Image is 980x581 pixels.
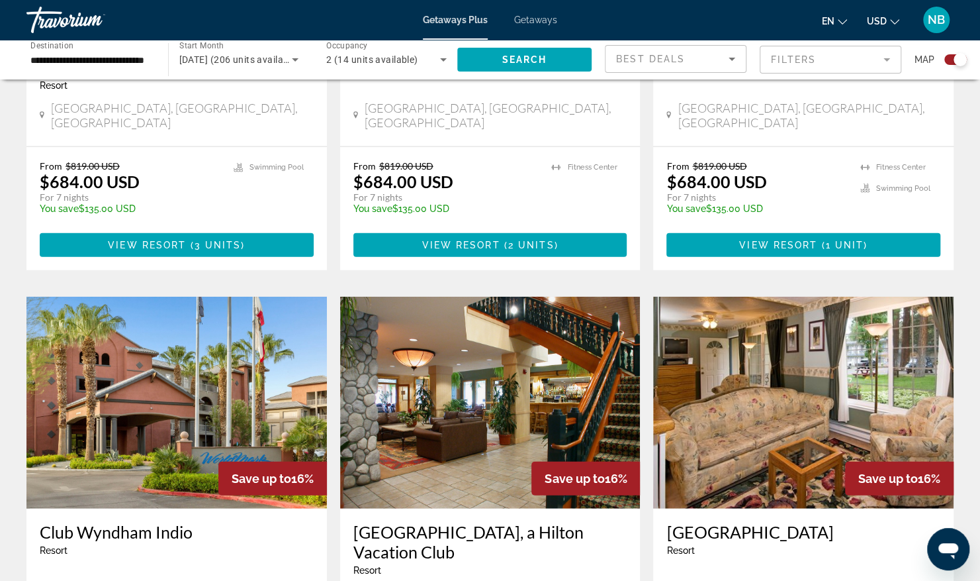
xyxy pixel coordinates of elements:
[531,462,640,496] div: 16%
[353,233,627,257] button: View Resort(2 units)
[353,565,381,576] span: Resort
[616,51,735,67] mat-select: Sort by
[30,40,73,50] span: Destination
[457,48,592,72] button: Search
[422,240,500,250] span: View Resort
[40,191,220,203] p: For 7 nights
[40,80,67,91] span: Resort
[653,297,954,509] img: 0485I01L.jpg
[666,545,694,556] span: Resort
[40,172,140,191] p: $684.00 USD
[666,233,940,257] button: View Resort(1 unit)
[739,240,817,250] span: View Resort
[666,160,689,172] span: From
[567,163,617,172] span: Fitness Center
[825,240,864,250] span: 1 unit
[508,240,555,250] span: 2 units
[249,163,304,172] span: Swimming Pool
[195,240,242,250] span: 3 units
[186,240,245,250] span: ( )
[340,297,641,509] img: 4066O01X.jpg
[822,11,847,30] button: Change language
[353,160,376,172] span: From
[867,16,887,26] span: USD
[40,522,314,542] a: Club Wyndham Indio
[232,472,291,486] span: Save up to
[678,101,940,130] span: [GEOGRAPHIC_DATA], [GEOGRAPHIC_DATA], [GEOGRAPHIC_DATA]
[500,240,558,250] span: ( )
[867,11,899,30] button: Change currency
[179,41,224,50] span: Start Month
[353,191,539,203] p: For 7 nights
[760,45,901,74] button: Filter
[928,13,945,26] span: NB
[40,203,220,214] p: $135.00 USD
[845,462,954,496] div: 16%
[545,472,604,486] span: Save up to
[326,54,418,65] span: 2 (14 units available)
[40,203,79,214] span: You save
[108,240,186,250] span: View Resort
[66,160,120,172] span: $819.00 USD
[666,522,940,542] a: [GEOGRAPHIC_DATA]
[26,3,159,37] a: Travorium
[353,522,627,562] a: [GEOGRAPHIC_DATA], a Hilton Vacation Club
[876,184,930,193] span: Swimming Pool
[927,528,969,570] iframe: Button to launch messaging window
[666,191,847,203] p: For 7 nights
[353,203,392,214] span: You save
[26,297,327,509] img: 8737E01X.jpg
[51,101,314,130] span: [GEOGRAPHIC_DATA], [GEOGRAPHIC_DATA], [GEOGRAPHIC_DATA]
[692,160,746,172] span: $819.00 USD
[666,172,766,191] p: $684.00 USD
[876,163,926,172] span: Fitness Center
[666,203,847,214] p: $135.00 USD
[353,203,539,214] p: $135.00 USD
[353,172,453,191] p: $684.00 USD
[616,54,685,64] span: Best Deals
[817,240,868,250] span: ( )
[919,6,954,34] button: User Menu
[40,160,62,172] span: From
[40,233,314,257] button: View Resort(3 units)
[423,15,488,25] a: Getaways Plus
[40,545,67,556] span: Resort
[822,16,834,26] span: en
[858,472,918,486] span: Save up to
[326,41,368,50] span: Occupancy
[379,160,433,172] span: $819.00 USD
[502,54,547,65] span: Search
[365,101,627,130] span: [GEOGRAPHIC_DATA], [GEOGRAPHIC_DATA], [GEOGRAPHIC_DATA]
[914,50,934,69] span: Map
[514,15,557,25] a: Getaways
[179,54,300,65] span: [DATE] (206 units available)
[218,462,327,496] div: 16%
[666,203,705,214] span: You save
